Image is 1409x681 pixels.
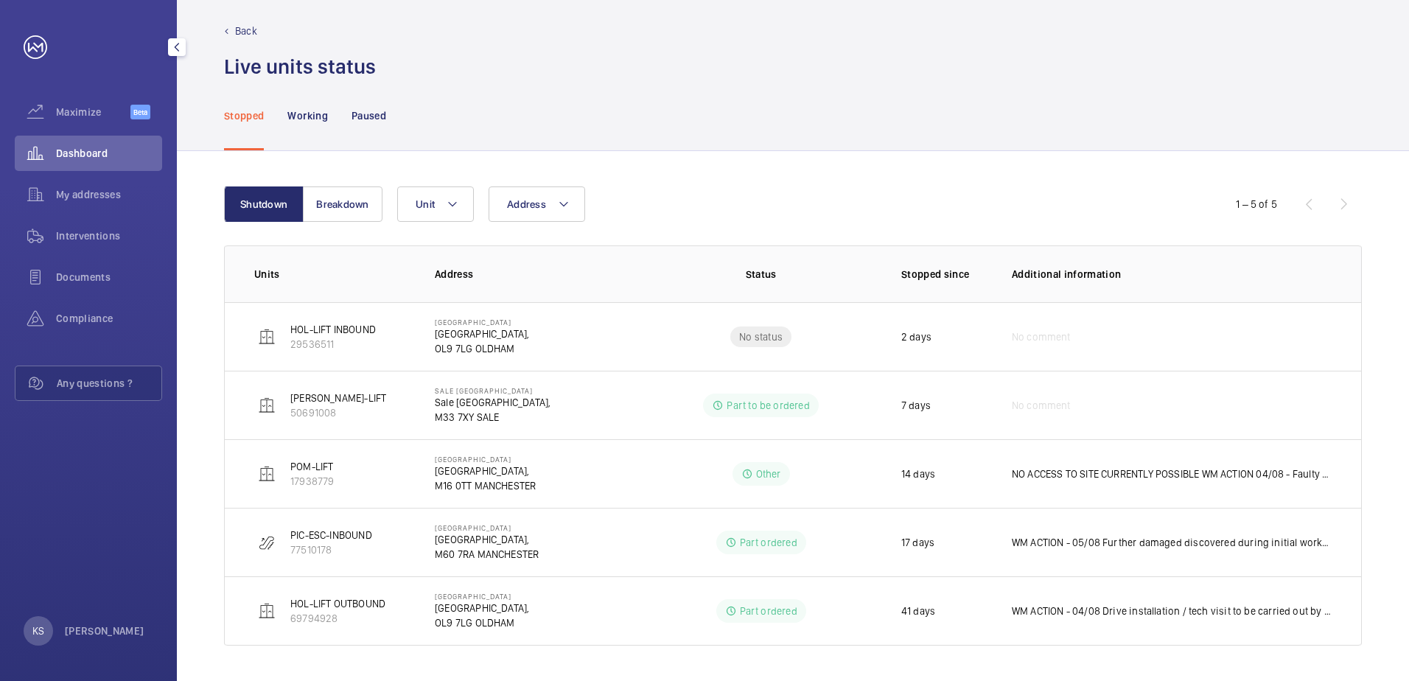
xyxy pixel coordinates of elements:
p: [GEOGRAPHIC_DATA], [435,326,529,341]
p: HOL-LIFT INBOUND [290,322,376,337]
p: Part ordered [740,604,797,618]
button: Unit [397,186,474,222]
p: 17938779 [290,474,334,489]
h1: Live units status [224,53,376,80]
p: [PERSON_NAME]-LIFT [290,391,386,405]
p: OL9 7LG OLDHAM [435,615,529,630]
img: escalator.svg [258,534,276,551]
p: Part ordered [740,535,797,550]
p: POM-LIFT [290,459,334,474]
span: No comment [1012,329,1071,344]
p: 7 days [901,398,931,413]
p: NO ACCESS TO SITE CURRENTLY POSSIBLE WM ACTION 04/08 - Faulty Board suspected, technical follow u... [1012,467,1332,481]
span: Documents [56,270,162,284]
p: Stopped since [901,267,988,282]
p: Units [254,267,411,282]
p: No status [739,329,783,344]
span: No comment [1012,398,1071,413]
img: elevator.svg [258,465,276,483]
p: [GEOGRAPHIC_DATA] [435,318,529,326]
p: Part to be ordered [727,398,809,413]
p: [GEOGRAPHIC_DATA] [435,523,539,532]
p: M60 7RA MANCHESTER [435,547,539,562]
p: 29536511 [290,337,376,352]
p: 77510178 [290,542,372,557]
img: elevator.svg [258,328,276,346]
p: M16 0TT MANCHESTER [435,478,536,493]
span: Beta [130,105,150,119]
p: WM ACTION - 05/08 Further damaged discovered during initial works. ETA for completion of all work... [1012,535,1332,550]
p: Paused [352,108,386,123]
button: Shutdown [224,186,304,222]
p: KS [32,624,44,638]
p: HOL-LIFT OUTBOUND [290,596,385,611]
span: Compliance [56,311,162,326]
p: WM ACTION - 04/08 Drive installation / tech visit to be carried out by end of the week [1012,604,1332,618]
p: [GEOGRAPHIC_DATA], [435,464,536,478]
p: Sale [GEOGRAPHIC_DATA] [435,386,550,395]
span: Dashboard [56,146,162,161]
p: Additional information [1012,267,1332,282]
p: 2 days [901,329,931,344]
p: [PERSON_NAME] [65,624,144,638]
div: 1 – 5 of 5 [1236,197,1277,212]
p: [GEOGRAPHIC_DATA] [435,455,536,464]
p: [GEOGRAPHIC_DATA] [435,592,529,601]
p: 17 days [901,535,934,550]
span: Address [507,198,546,210]
span: My addresses [56,187,162,202]
p: [GEOGRAPHIC_DATA], [435,532,539,547]
span: Maximize [56,105,130,119]
img: elevator.svg [258,602,276,620]
span: Interventions [56,228,162,243]
span: Unit [416,198,435,210]
span: Any questions ? [57,376,161,391]
p: Address [435,267,644,282]
p: Sale [GEOGRAPHIC_DATA], [435,395,550,410]
p: OL9 7LG OLDHAM [435,341,529,356]
p: Stopped [224,108,264,123]
p: 41 days [901,604,935,618]
button: Address [489,186,585,222]
p: Other [756,467,781,481]
p: Status [654,267,867,282]
p: PIC-ESC-INBOUND [290,528,372,542]
p: Back [235,24,257,38]
p: Working [287,108,327,123]
p: 69794928 [290,611,385,626]
p: [GEOGRAPHIC_DATA], [435,601,529,615]
p: 14 days [901,467,935,481]
button: Breakdown [303,186,382,222]
img: elevator.svg [258,397,276,414]
p: 50691008 [290,405,386,420]
p: M33 7XY SALE [435,410,550,425]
